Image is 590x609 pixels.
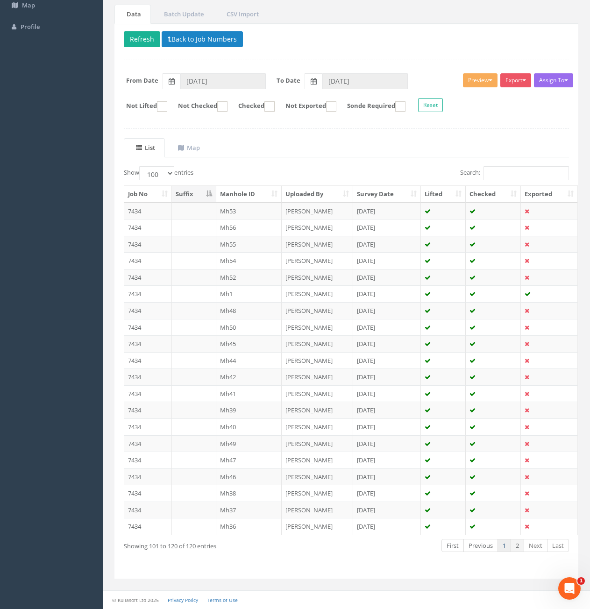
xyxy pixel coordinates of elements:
[534,73,573,87] button: Assign To
[353,485,421,502] td: [DATE]
[180,73,266,89] input: From Date
[282,402,353,418] td: [PERSON_NAME]
[169,101,227,112] label: Not Checked
[216,335,282,352] td: Mh45
[521,186,577,203] th: Exported: activate to sort column ascending
[353,352,421,369] td: [DATE]
[168,597,198,603] a: Privacy Policy
[229,101,275,112] label: Checked
[216,319,282,336] td: Mh50
[322,73,408,89] input: To Date
[338,101,405,112] label: Sonde Required
[282,385,353,402] td: [PERSON_NAME]
[124,402,172,418] td: 7434
[282,285,353,302] td: [PERSON_NAME]
[124,285,172,302] td: 7434
[216,435,282,452] td: Mh49
[511,539,524,552] a: 2
[124,452,172,468] td: 7434
[124,385,172,402] td: 7434
[216,219,282,236] td: Mh56
[353,418,421,435] td: [DATE]
[124,538,301,551] div: Showing 101 to 120 of 120 entries
[124,518,172,535] td: 7434
[353,402,421,418] td: [DATE]
[353,385,421,402] td: [DATE]
[216,252,282,269] td: Mh54
[166,138,210,157] a: Map
[353,518,421,535] td: [DATE]
[162,31,243,47] button: Back to Job Numbers
[282,352,353,369] td: [PERSON_NAME]
[22,1,35,9] span: Map
[216,186,282,203] th: Manhole ID: activate to sort column ascending
[353,285,421,302] td: [DATE]
[353,319,421,336] td: [DATE]
[558,577,581,600] iframe: Intercom live chat
[126,76,158,85] label: From Date
[282,203,353,220] td: [PERSON_NAME]
[216,385,282,402] td: Mh41
[466,186,521,203] th: Checked: activate to sort column ascending
[214,5,269,24] a: CSV Import
[124,203,172,220] td: 7434
[124,166,193,180] label: Show entries
[421,186,466,203] th: Lifted: activate to sort column ascending
[124,468,172,485] td: 7434
[483,166,569,180] input: Search:
[500,73,531,87] button: Export
[172,186,216,203] th: Suffix: activate to sort column descending
[353,269,421,286] td: [DATE]
[282,502,353,518] td: [PERSON_NAME]
[216,269,282,286] td: Mh52
[124,335,172,352] td: 7434
[282,236,353,253] td: [PERSON_NAME]
[216,502,282,518] td: Mh37
[353,302,421,319] td: [DATE]
[282,452,353,468] td: [PERSON_NAME]
[353,219,421,236] td: [DATE]
[216,518,282,535] td: Mh36
[463,539,498,552] a: Previous
[353,435,421,452] td: [DATE]
[441,539,464,552] a: First
[216,468,282,485] td: Mh46
[124,269,172,286] td: 7434
[207,597,238,603] a: Terms of Use
[282,368,353,385] td: [PERSON_NAME]
[124,302,172,319] td: 7434
[277,76,300,85] label: To Date
[124,236,172,253] td: 7434
[216,368,282,385] td: Mh42
[152,5,213,24] a: Batch Update
[216,203,282,220] td: Mh53
[353,368,421,385] td: [DATE]
[216,236,282,253] td: Mh55
[124,252,172,269] td: 7434
[124,138,165,157] a: List
[282,418,353,435] td: [PERSON_NAME]
[124,485,172,502] td: 7434
[282,252,353,269] td: [PERSON_NAME]
[418,98,443,112] button: Reset
[124,435,172,452] td: 7434
[276,101,336,112] label: Not Exported
[353,335,421,352] td: [DATE]
[463,73,498,87] button: Preview
[21,22,40,31] span: Profile
[353,468,421,485] td: [DATE]
[216,418,282,435] td: Mh40
[216,402,282,418] td: Mh39
[124,319,172,336] td: 7434
[282,435,353,452] td: [PERSON_NAME]
[282,302,353,319] td: [PERSON_NAME]
[112,597,159,603] small: © Kullasoft Ltd 2025
[353,452,421,468] td: [DATE]
[124,31,160,47] button: Refresh
[124,186,172,203] th: Job No: activate to sort column ascending
[282,319,353,336] td: [PERSON_NAME]
[282,518,353,535] td: [PERSON_NAME]
[216,302,282,319] td: Mh48
[216,285,282,302] td: Mh1
[353,186,421,203] th: Survey Date: activate to sort column ascending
